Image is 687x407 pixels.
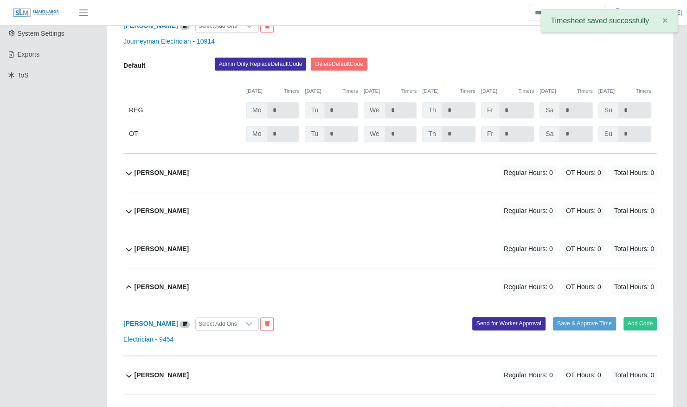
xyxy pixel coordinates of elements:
[501,241,556,257] span: Regular Hours: 0
[246,102,267,118] span: Mo
[553,317,616,330] button: Save & Approve Time
[481,87,534,95] div: [DATE]
[123,336,173,343] a: Electrician - 9454
[129,102,241,118] div: REG
[629,8,682,18] a: [PERSON_NAME]
[305,87,358,95] div: [DATE]
[598,87,651,95] div: [DATE]
[611,279,657,295] span: Total Hours: 0
[18,51,39,58] span: Exports
[636,87,651,95] button: Timers
[180,320,190,327] a: View/Edit Notes
[611,165,657,181] span: Total Hours: 0
[284,87,300,95] button: Timers
[563,165,604,181] span: OT Hours: 0
[611,368,657,383] span: Total Hours: 0
[364,102,385,118] span: We
[472,317,546,330] button: Send for Worker Approval
[422,102,442,118] span: Th
[563,368,604,383] span: OT Hours: 0
[260,19,274,32] button: End Worker & Remove from the Timesheet
[598,126,618,142] span: Su
[18,30,64,37] span: System Settings
[598,102,618,118] span: Su
[305,126,324,142] span: Tu
[563,241,604,257] span: OT Hours: 0
[135,370,189,380] b: [PERSON_NAME]
[246,126,267,142] span: Mo
[18,71,29,79] span: ToS
[180,22,190,29] a: View/Edit Notes
[422,87,475,95] div: [DATE]
[501,165,556,181] span: Regular Hours: 0
[518,87,534,95] button: Timers
[135,206,189,216] b: [PERSON_NAME]
[364,126,385,142] span: We
[422,126,442,142] span: Th
[563,203,604,219] span: OT Hours: 0
[501,203,556,219] span: Regular Hours: 0
[539,102,559,118] span: Sa
[215,58,307,71] button: Admin Only:ReplaceDefaultCode
[129,126,241,142] div: OT
[539,87,592,95] div: [DATE]
[539,126,559,142] span: Sa
[196,19,240,32] div: Select Add Ons
[123,192,657,230] button: [PERSON_NAME] Regular Hours: 0 OT Hours: 0 Total Hours: 0
[541,9,678,32] div: Timesheet saved successfully
[123,22,178,29] a: [PERSON_NAME]
[196,317,240,330] div: Select Add Ons
[481,126,499,142] span: Fr
[342,87,358,95] button: Timers
[529,5,606,21] input: Search
[501,368,556,383] span: Regular Hours: 0
[577,87,593,95] button: Timers
[123,268,657,306] button: [PERSON_NAME] Regular Hours: 0 OT Hours: 0 Total Hours: 0
[401,87,417,95] button: Timers
[135,282,189,292] b: [PERSON_NAME]
[623,317,657,330] button: Add Code
[364,87,417,95] div: [DATE]
[246,87,299,95] div: [DATE]
[501,279,556,295] span: Regular Hours: 0
[611,241,657,257] span: Total Hours: 0
[123,320,178,327] a: [PERSON_NAME]
[123,230,657,268] button: [PERSON_NAME] Regular Hours: 0 OT Hours: 0 Total Hours: 0
[123,62,145,69] b: Default
[123,154,657,192] button: [PERSON_NAME] Regular Hours: 0 OT Hours: 0 Total Hours: 0
[305,102,324,118] span: Tu
[260,317,274,330] button: End Worker & Remove from the Timesheet
[123,38,215,45] a: Journeyman Electrician - 10914
[481,102,499,118] span: Fr
[135,244,189,254] b: [PERSON_NAME]
[460,87,475,95] button: Timers
[123,356,657,394] button: [PERSON_NAME] Regular Hours: 0 OT Hours: 0 Total Hours: 0
[135,168,189,178] b: [PERSON_NAME]
[13,8,59,18] img: SLM Logo
[563,279,604,295] span: OT Hours: 0
[311,58,367,71] button: DeleteDefaultCode
[611,203,657,219] span: Total Hours: 0
[662,15,668,26] span: ×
